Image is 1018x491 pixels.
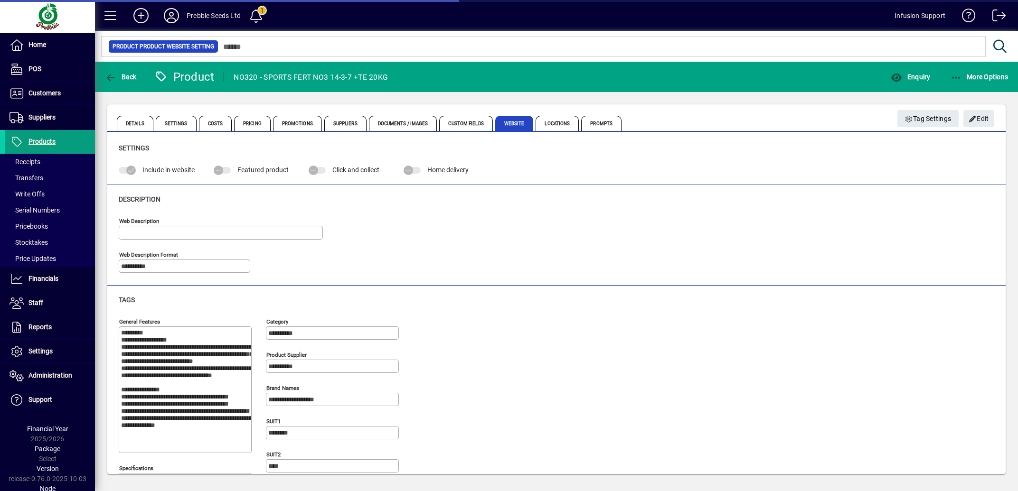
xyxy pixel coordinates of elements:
[266,318,288,324] mat-label: Category
[154,69,215,84] div: Product
[266,351,307,358] mat-label: Product Supplier
[9,255,56,262] span: Price Updates
[266,451,281,457] mat-label: SUIT2
[28,371,72,379] span: Administration
[5,106,95,130] a: Suppliers
[948,68,1011,85] button: More Options
[28,138,56,145] span: Products
[969,111,989,127] span: Edit
[234,70,388,85] div: NO320 - SPORTS FERT NO3 14-3-7 +TE 20KG
[905,111,952,127] span: Tag Settings
[581,116,622,131] span: Prompts
[9,222,48,230] span: Pricebooks
[5,154,95,170] a: Receipts
[369,116,437,131] span: Documents / Images
[28,396,52,403] span: Support
[5,364,95,388] a: Administration
[495,116,534,131] span: Website
[28,113,56,121] span: Suppliers
[103,68,139,85] button: Back
[156,116,197,131] span: Settings
[951,73,1009,81] span: More Options
[5,250,95,267] a: Price Updates
[156,7,187,24] button: Profile
[119,144,149,152] span: Settings
[117,116,153,131] span: Details
[37,465,59,472] span: Version
[332,166,379,174] span: Click and collect
[324,116,367,131] span: Suppliers
[199,116,232,131] span: Costs
[891,73,930,81] span: Enquiry
[119,464,153,471] mat-label: Specifications
[427,166,469,174] span: Home delivery
[187,8,241,23] div: Prebble Seeds Ltd
[5,57,95,81] a: POS
[5,291,95,315] a: Staff
[985,2,1006,33] a: Logout
[5,170,95,186] a: Transfers
[113,42,214,51] span: Product Product Website Setting
[119,251,178,258] mat-label: Web Description Format
[95,68,147,85] app-page-header-button: Back
[28,41,46,48] span: Home
[955,2,976,33] a: Knowledge Base
[126,7,156,24] button: Add
[9,239,48,246] span: Stocktakes
[897,110,959,127] button: Tag Settings
[273,116,322,131] span: Promotions
[963,110,994,127] button: Edit
[9,206,60,214] span: Serial Numbers
[5,340,95,363] a: Settings
[28,347,53,355] span: Settings
[27,425,68,433] span: Financial Year
[888,68,933,85] button: Enquiry
[9,158,40,166] span: Receipts
[119,296,135,304] span: Tags
[234,116,271,131] span: Pricing
[28,89,61,97] span: Customers
[5,82,95,105] a: Customers
[28,299,43,306] span: Staff
[5,234,95,250] a: Stocktakes
[5,315,95,339] a: Reports
[9,174,43,182] span: Transfers
[895,8,945,23] div: Infusion Support
[35,445,60,453] span: Package
[266,384,299,391] mat-label: Brand Names
[536,116,579,131] span: Locations
[28,65,41,73] span: POS
[5,267,95,291] a: Financials
[105,73,137,81] span: Back
[142,166,195,174] span: Include in website
[5,186,95,202] a: Write Offs
[9,190,45,198] span: Write Offs
[266,417,281,424] mat-label: SUIT1
[119,195,160,203] span: Description
[5,33,95,57] a: Home
[119,318,160,324] mat-label: General Features
[5,202,95,218] a: Serial Numbers
[28,275,58,282] span: Financials
[439,116,492,131] span: Custom Fields
[28,323,52,331] span: Reports
[5,388,95,412] a: Support
[5,218,95,234] a: Pricebooks
[237,166,289,174] span: Featured product
[119,217,159,224] mat-label: Web Description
